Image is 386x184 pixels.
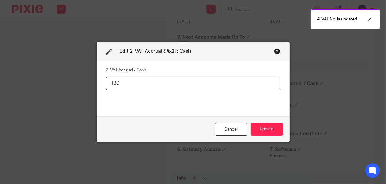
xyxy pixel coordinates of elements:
[106,67,147,73] label: 2. VAT Accrual / Cash
[215,123,247,136] div: Close this dialog window
[251,123,283,136] button: Update
[106,77,280,90] input: 2. VAT Accrual / Cash
[274,48,280,54] div: Close this dialog window
[120,49,191,54] span: Edit 2. VAT Accrual &#x2F; Cash
[317,16,357,22] p: 4. VAT No. is updated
